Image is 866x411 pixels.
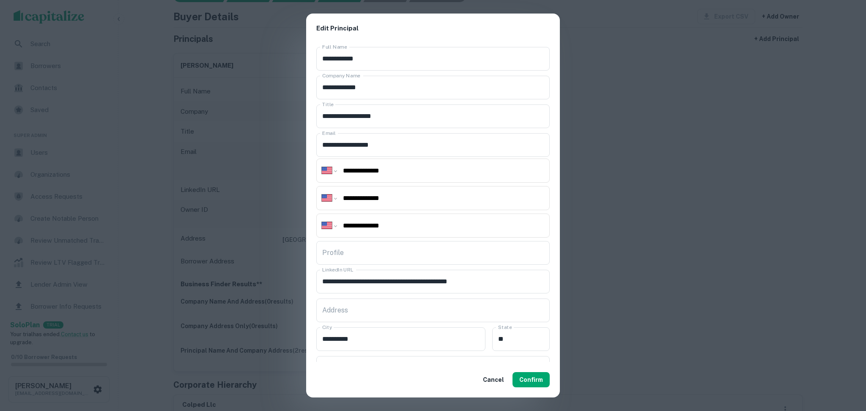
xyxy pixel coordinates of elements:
label: LinkedIn URL [322,266,354,273]
label: Company Name [322,72,360,79]
label: City [322,323,332,331]
iframe: Chat Widget [824,343,866,384]
label: Title [322,101,334,108]
h2: Edit Principal [306,14,560,44]
button: Confirm [512,372,550,387]
label: Email [322,129,336,137]
button: Cancel [480,372,507,387]
label: State [498,323,512,331]
label: Full Name [322,43,347,50]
